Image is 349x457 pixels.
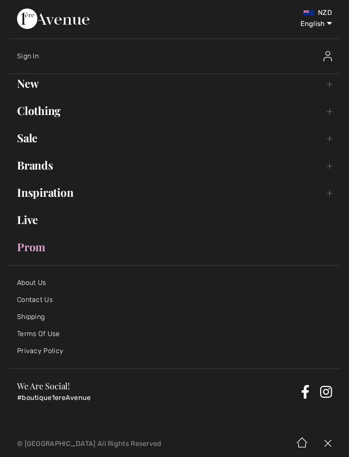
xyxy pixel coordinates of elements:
[9,210,340,229] a: Live
[9,101,340,120] a: Clothing
[17,52,39,60] span: Sign In
[9,129,340,147] a: Sale
[9,183,340,202] a: Inspiration
[17,441,206,447] p: © [GEOGRAPHIC_DATA] All Rights Reserved
[17,43,340,70] a: Sign InSign In
[315,431,340,457] img: X
[17,382,298,390] h3: We Are Social!
[9,238,340,256] a: Prom
[9,156,340,175] a: Brands
[17,394,298,402] p: #boutique1ereAvenue
[17,296,53,304] a: Contact Us
[17,279,46,287] a: About Us
[17,313,45,321] a: Shipping
[289,431,315,457] img: Home
[206,9,332,17] div: NZD
[320,385,332,399] a: Instagram
[17,9,89,29] img: 1ère Avenue
[17,347,63,355] a: Privacy Policy
[301,385,309,399] a: Facebook
[323,51,332,61] img: Sign In
[9,74,340,93] a: New
[17,330,60,338] a: Terms Of Use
